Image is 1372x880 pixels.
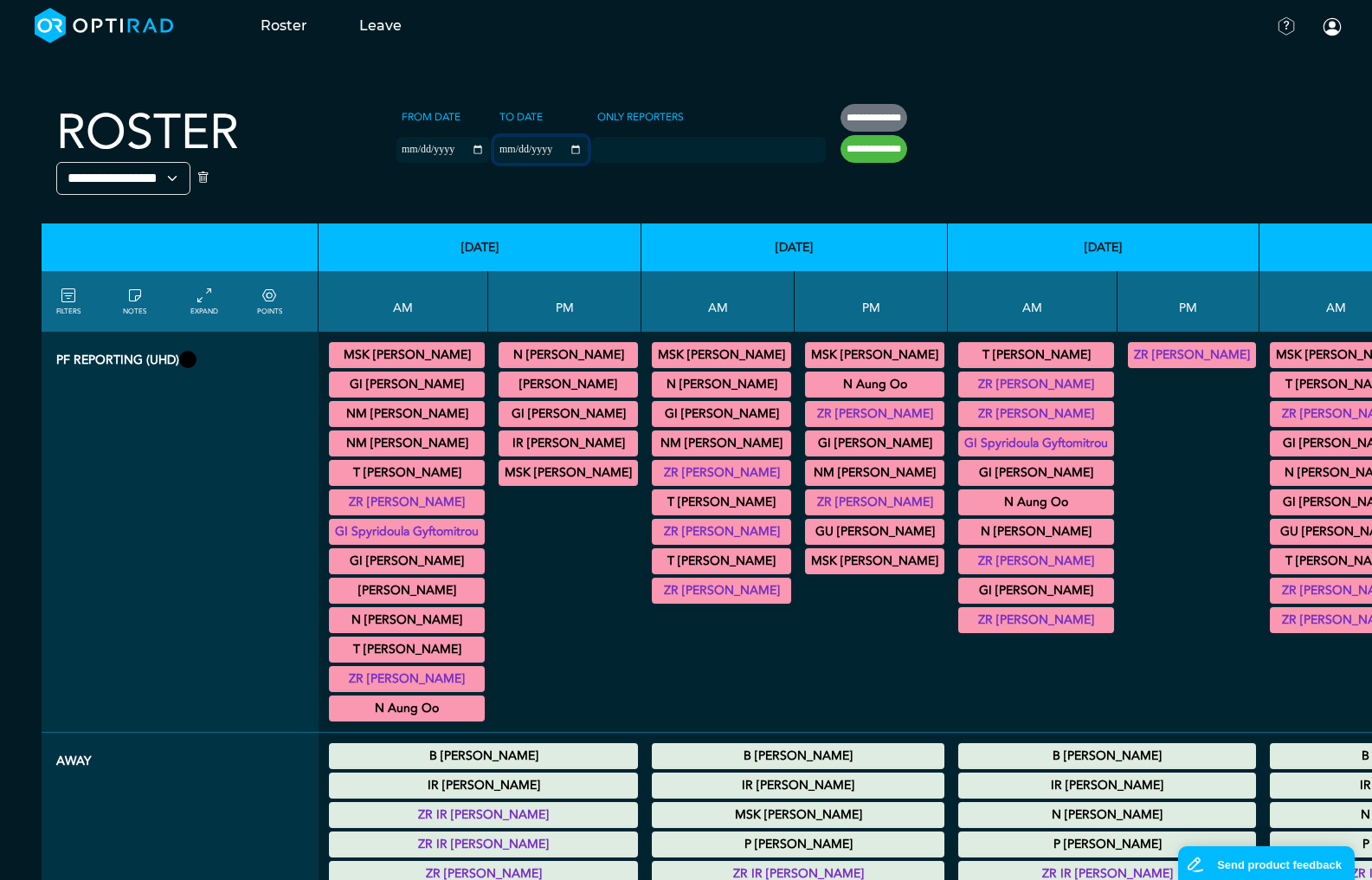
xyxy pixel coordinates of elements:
[652,342,791,368] div: General XR 07:00 - 08:00
[329,430,485,456] div: General XR 08:00 - 09:00
[501,374,635,395] summary: [PERSON_NAME]
[329,372,485,398] div: General XR 07:15 - 08:00
[805,401,944,427] div: General XR 12:00 - 14:00
[795,271,948,332] th: PM
[329,637,485,663] div: General XR 09:00 - 10:00
[805,460,944,486] div: General XR 13:00 - 14:00
[654,433,789,454] summary: NM [PERSON_NAME]
[501,463,635,483] summary: MSK [PERSON_NAME]
[654,746,942,767] summary: B [PERSON_NAME]
[958,743,1256,769] div: Sick Leave 00:00 - 23:59
[652,430,791,456] div: General XR 08:00 - 09:00
[501,404,635,424] summary: GI [PERSON_NAME]
[332,374,482,395] summary: GI [PERSON_NAME]
[654,521,789,542] summary: ZR [PERSON_NAME]
[654,775,942,796] summary: IR [PERSON_NAME]
[329,342,485,368] div: General XR 07:00 - 07:30
[805,519,944,545] div: General XR 16:00 - 17:00
[961,345,1111,366] summary: T [PERSON_NAME]
[654,551,789,572] summary: T [PERSON_NAME]
[958,802,1256,828] div: Annual Leave 00:00 - 23:59
[499,430,638,456] div: General XR 18:00 - 19:00
[319,271,488,332] th: AM
[958,401,1114,427] div: General XR 08:00 - 11:00
[42,332,319,733] th: PF Reporting (UHD)
[641,271,795,332] th: AM
[961,463,1111,483] summary: GI [PERSON_NAME]
[494,104,548,130] label: To date
[329,401,485,427] div: General XR 08:00 - 09:00
[961,805,1253,825] summary: N [PERSON_NAME]
[332,433,482,454] summary: NM [PERSON_NAME]
[958,372,1114,398] div: General XR 08:00 - 09:00
[961,834,1253,855] summary: P [PERSON_NAME]
[594,139,680,155] input: null
[805,430,944,456] div: General XR 13:00 - 14:00
[1118,271,1259,332] th: PM
[961,775,1253,796] summary: IR [PERSON_NAME]
[332,775,635,796] summary: IR [PERSON_NAME]
[805,548,944,574] div: General XR 16:00 - 17:00
[501,345,635,366] summary: N [PERSON_NAME]
[958,773,1256,799] div: Annual Leave 00:00 - 23:59
[396,104,466,130] label: From date
[805,372,944,398] div: General XR 12:00 - 13:30
[961,521,1111,542] summary: N [PERSON_NAME]
[332,639,482,660] summary: T [PERSON_NAME]
[329,831,638,857] div: Other Leave 00:00 - 23:59
[958,578,1114,604] div: General XR 11:00 - 12:00
[961,580,1111,601] summary: GI [PERSON_NAME]
[190,286,218,317] a: collapse/expand entries
[961,746,1253,767] summary: B [PERSON_NAME]
[808,433,942,454] summary: GI [PERSON_NAME]
[56,286,81,317] a: FILTERS
[652,743,944,769] div: Sick Leave 00:00 - 23:59
[654,580,789,601] summary: ZR [PERSON_NAME]
[332,551,482,572] summary: GI [PERSON_NAME]
[958,607,1114,633] div: General XR 11:00 - 12:00
[808,551,942,572] summary: MSK [PERSON_NAME]
[488,271,641,332] th: PM
[958,519,1114,545] div: General XR 10:00 - 11:00
[329,607,485,633] div: General XR 09:00 - 10:30
[652,578,791,604] div: General XR 10:00 - 11:00
[332,580,482,601] summary: [PERSON_NAME]
[958,430,1114,456] div: General XR 09:00 - 11:00
[958,460,1114,486] div: General XR 09:30 - 10:30
[332,669,482,689] summary: ZR [PERSON_NAME]
[808,463,942,483] summary: NM [PERSON_NAME]
[499,401,638,427] div: General XR 16:00 - 17:00
[332,345,482,366] summary: MSK [PERSON_NAME]
[332,698,482,719] summary: N Aung Oo
[654,834,942,855] summary: P [PERSON_NAME]
[652,831,944,857] div: Annual Leave 00:00 - 23:59
[958,831,1256,857] div: Annual Leave 00:00 - 23:59
[805,342,944,368] div: General XR 12:00 - 13:00
[654,345,789,366] summary: MSK [PERSON_NAME]
[1128,342,1256,368] div: General XR 13:00 - 14:00
[329,743,638,769] div: Sick Leave 00:00 - 23:59
[123,286,146,317] a: show/hide notes
[652,401,791,427] div: General XR 07:15 - 08:00
[35,8,174,43] img: brand-opti-rad-logos-blue-and-white-d2f68631ba2948856bd03f2d395fb146ddc8fb01b4b6e9315ea85fa773367...
[958,548,1114,574] div: General XR 10:00 - 11:00
[961,610,1111,631] summary: ZR [PERSON_NAME]
[329,578,485,604] div: General XR 09:00 - 10:00
[56,104,239,162] h2: Roster
[654,805,942,825] summary: MSK [PERSON_NAME]
[1130,345,1253,366] summary: ZR [PERSON_NAME]
[961,433,1111,454] summary: GI Spyridoula Gyftomitrou
[332,463,482,483] summary: T [PERSON_NAME]
[961,404,1111,424] summary: ZR [PERSON_NAME]
[808,404,942,424] summary: ZR [PERSON_NAME]
[329,460,485,486] div: General XR 08:00 - 09:00
[332,521,482,542] summary: GI Spyridoula Gyftomitrou
[808,492,942,513] summary: ZR [PERSON_NAME]
[961,551,1111,572] summary: ZR [PERSON_NAME]
[805,489,944,515] div: General XR 13:00 - 14:00
[329,666,485,692] div: General XR 11:00 - 14:00
[652,372,791,398] div: General XR 07:00 - 08:00
[319,223,641,271] th: [DATE]
[654,404,789,424] summary: GI [PERSON_NAME]
[332,610,482,631] summary: N [PERSON_NAME]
